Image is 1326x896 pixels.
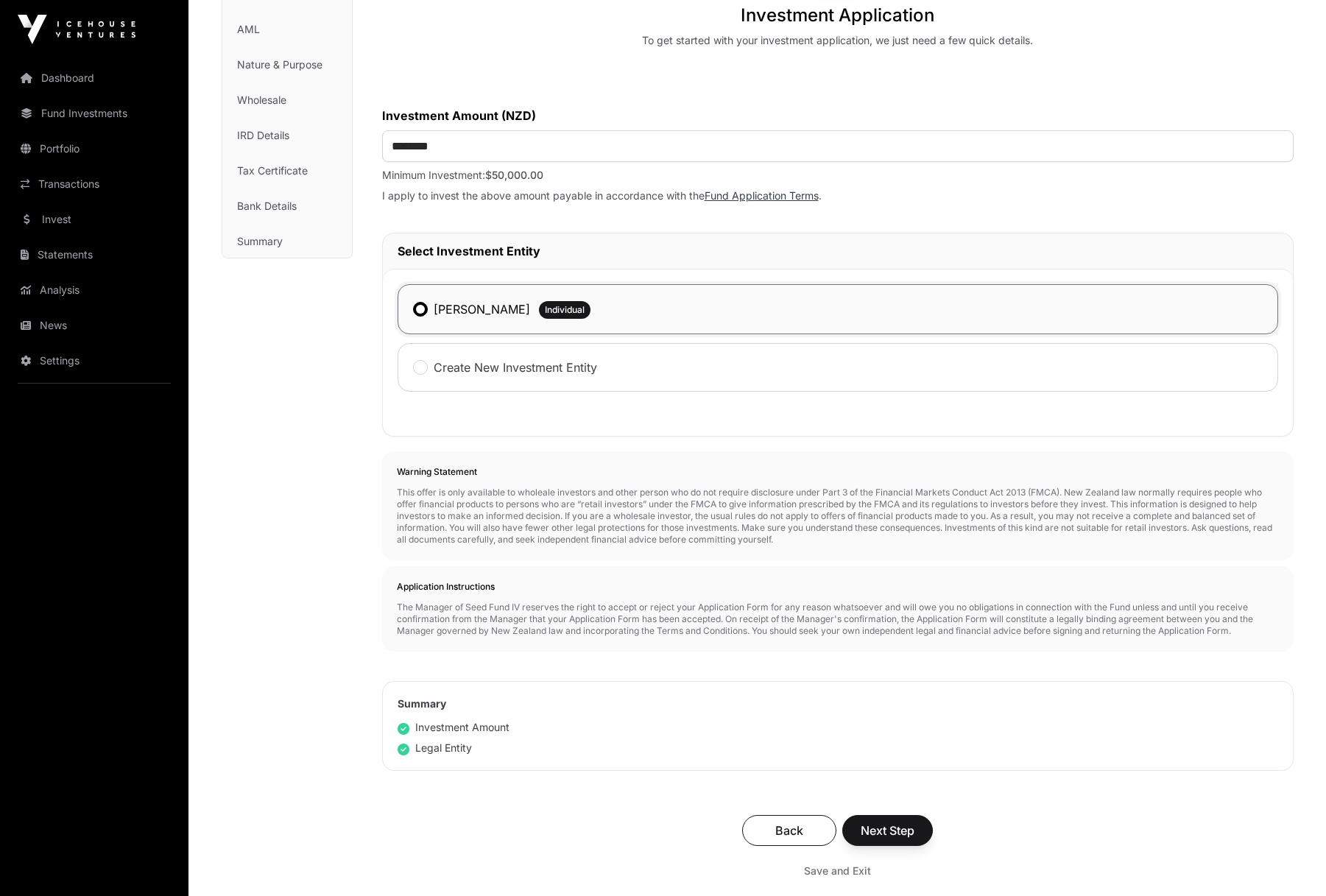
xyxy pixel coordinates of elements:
a: Nature & Purpose [222,49,352,81]
h1: Investment Application [741,4,934,27]
button: Save and Exit [786,858,889,884]
div: Investment Amount [398,720,509,735]
a: Tax Certificate [222,155,352,187]
a: Portfolio [12,133,177,165]
a: Fund Application Terms [705,189,819,202]
label: [PERSON_NAME] [434,300,530,318]
span: Back [761,822,818,839]
p: This offer is only available to wholeale investors and other person who do not require disclosure... [397,487,1279,546]
a: Transactions [12,168,177,200]
a: Invest [12,203,177,236]
span: Save and Exit [804,864,871,878]
span: Individual [545,304,585,316]
a: AML [222,13,352,46]
div: Legal Entity [398,741,472,755]
p: I apply to invest the above amount payable in accordance with the . [382,188,1294,203]
iframe: Chat Widget [1252,825,1326,896]
a: News [12,309,177,342]
a: Statements [12,239,177,271]
span: $50,000.00 [485,169,543,181]
p: The Manager of Seed Fund IV reserves the right to accept or reject your Application Form for any ... [397,602,1279,637]
h2: Summary [398,696,1278,711]
div: To get started with your investment application, we just need a few quick details. [642,33,1033,48]
a: Analysis [12,274,177,306]
button: Back [742,815,836,846]
p: Minimum Investment: [382,168,1294,183]
span: Next Step [861,822,914,839]
a: Settings [12,345,177,377]
a: Wholesale [222,84,352,116]
a: Summary [222,225,352,258]
label: Investment Amount (NZD) [382,107,1294,124]
a: Dashboard [12,62,177,94]
label: Create New Investment Entity [434,359,597,376]
a: Fund Investments [12,97,177,130]
h2: Select Investment Entity [398,242,1278,260]
h2: Application Instructions [397,581,1279,593]
a: Bank Details [222,190,352,222]
h2: Warning Statement [397,466,1279,478]
a: IRD Details [222,119,352,152]
img: Icehouse Ventures Logo [18,15,135,44]
button: Next Step [842,815,933,846]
